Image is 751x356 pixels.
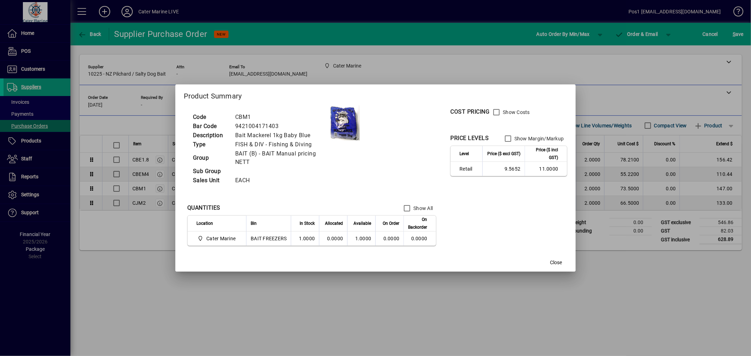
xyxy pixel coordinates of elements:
[319,231,347,246] td: 0.0000
[331,105,360,140] img: contain
[189,167,232,176] td: Sub Group
[189,131,232,140] td: Description
[251,220,257,227] span: Bin
[487,150,520,158] span: Price ($ excl GST)
[232,131,331,140] td: Bait Mackerel 1kg Baby Blue
[412,205,433,212] label: Show All
[196,220,213,227] span: Location
[232,113,331,122] td: CBM1
[246,231,291,246] td: BAIT FREEZERS
[545,256,567,269] button: Close
[459,150,469,158] span: Level
[189,149,232,167] td: Group
[353,220,371,227] span: Available
[206,235,236,242] span: Cater Marine
[408,216,427,231] span: On Backorder
[291,231,319,246] td: 1.0000
[189,140,232,149] td: Type
[550,259,562,266] span: Close
[383,220,399,227] span: On Order
[189,113,232,122] td: Code
[196,234,239,243] span: Cater Marine
[347,231,375,246] td: 1.0000
[300,220,315,227] span: In Stock
[403,231,436,246] td: 0.0000
[501,109,530,116] label: Show Costs
[450,108,489,116] div: COST PRICING
[450,134,489,142] div: PRICE LEVELS
[513,135,564,142] label: Show Margin/Markup
[232,140,331,149] td: FISH & DIV - Fishing & Diving
[525,162,567,176] td: 11.0000
[232,176,331,185] td: EACH
[325,220,343,227] span: Allocated
[383,236,400,241] span: 0.0000
[187,204,220,212] div: QUANTITIES
[482,162,525,176] td: 9.5652
[232,149,331,167] td: BAIT (B) - BAIT Manual pricing NETT
[232,122,331,131] td: 9421004171403
[529,146,558,161] span: Price ($ incl GST)
[189,176,232,185] td: Sales Unit
[175,84,576,105] h2: Product Summary
[459,165,478,172] span: Retail
[189,122,232,131] td: Bar Code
